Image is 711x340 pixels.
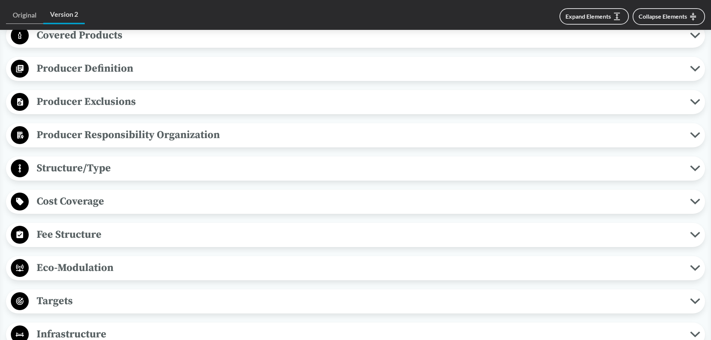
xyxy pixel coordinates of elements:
[29,226,690,243] span: Fee Structure
[9,159,702,178] button: Structure/Type
[633,8,705,25] button: Collapse Elements
[9,126,702,145] button: Producer Responsibility Organization
[43,6,85,24] a: Version 2
[9,192,702,211] button: Cost Coverage
[29,27,690,44] span: Covered Products
[29,60,690,77] span: Producer Definition
[29,127,690,143] span: Producer Responsibility Organization
[29,259,690,276] span: Eco-Modulation
[29,293,690,309] span: Targets
[9,26,702,45] button: Covered Products
[559,8,629,25] button: Expand Elements
[9,93,702,112] button: Producer Exclusions
[9,225,702,244] button: Fee Structure
[9,59,702,78] button: Producer Definition
[9,259,702,278] button: Eco-Modulation
[29,193,690,210] span: Cost Coverage
[29,93,690,110] span: Producer Exclusions
[9,292,702,311] button: Targets
[6,7,43,24] a: Original
[29,160,690,177] span: Structure/Type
